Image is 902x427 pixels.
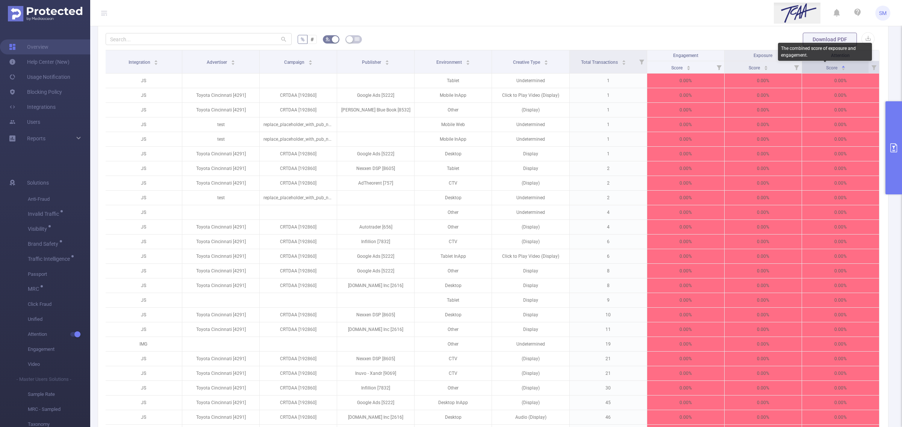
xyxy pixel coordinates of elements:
p: [DOMAIN_NAME] Inc [2616] [337,322,414,337]
div: Sort [231,59,235,63]
p: AdTheorent [757] [337,176,414,190]
i: icon: caret-down [622,62,626,64]
i: icon: caret-down [544,62,548,64]
p: 0.00 % [802,103,879,117]
i: icon: caret-up [308,59,312,61]
input: Search... [106,33,292,45]
div: Sort [385,59,389,63]
p: JS [105,410,182,424]
p: 0.00 % [802,132,879,146]
img: Protected Media [8,6,82,21]
p: 0.00 % [647,117,724,132]
i: Filter menu [636,50,647,73]
p: 0.00 % [802,293,879,307]
p: Google Ads [5222] [337,395,414,410]
p: IMG [105,337,182,351]
p: JS [105,103,182,117]
p: 0.00 % [802,337,879,351]
p: JS [105,264,182,278]
p: CRTDAA [192860] [260,352,337,366]
span: Environment [436,60,463,65]
p: 0.00 % [647,264,724,278]
p: Nexxen DSP [8605] [337,308,414,322]
p: JS [105,308,182,322]
p: (Display) [492,103,569,117]
p: 0.00 % [725,176,802,190]
span: # [310,36,314,42]
span: Sample Rate [28,387,90,402]
p: Tablet [415,161,492,176]
span: Solutions [27,175,49,190]
i: icon: caret-down [466,62,470,64]
p: 1 [570,117,647,132]
p: 0.00 % [802,381,879,395]
a: Blocking Policy [9,84,62,99]
div: Sort [841,65,846,69]
p: 0.00 % [802,147,879,161]
p: 0.00 % [725,147,802,161]
span: Exposure [754,53,772,58]
p: Display [492,322,569,337]
span: Creative Type [513,60,541,65]
span: Invalid Traffic [28,211,62,217]
i: icon: caret-up [385,59,389,61]
p: Undetermined [492,205,569,220]
p: Toyota Cincinnati [4291] [182,381,259,395]
i: icon: caret-down [308,62,312,64]
span: Integration [129,60,151,65]
p: 30 [570,381,647,395]
p: 21 [570,352,647,366]
div: Sort [466,59,470,63]
p: Click to Play Video (Display) [492,249,569,263]
p: replace_placeholder_with_pub_name [260,191,337,205]
p: Mobile InApp [415,88,492,102]
p: CRTDAA [192860] [260,278,337,293]
p: 0.00 % [725,205,802,220]
p: (Display) [492,235,569,249]
p: 0.00 % [647,88,724,102]
div: Sort [544,59,548,63]
span: Engagement [28,342,90,357]
p: 0.00 % [725,366,802,380]
p: Google Ads [5222] [337,88,414,102]
p: Undetermined [492,191,569,205]
p: JS [105,191,182,205]
p: 0.00 % [647,147,724,161]
p: 0.00 % [647,220,724,234]
p: JS [105,352,182,366]
p: 10 [570,308,647,322]
i: icon: caret-down [686,67,690,69]
i: icon: caret-down [841,67,845,69]
p: 0.00 % [725,395,802,410]
p: Autotrader [656] [337,220,414,234]
p: 0.00 % [725,74,802,88]
p: [DOMAIN_NAME] Inc [2616] [337,278,414,293]
p: 0.00 % [725,278,802,293]
i: icon: table [355,37,359,41]
a: Usage Notification [9,69,70,84]
span: % [301,36,304,42]
p: Toyota Cincinnati [4291] [182,147,259,161]
i: Filter menu [791,61,802,73]
span: Video [28,357,90,372]
p: JS [105,74,182,88]
p: JS [105,147,182,161]
p: JS [105,293,182,307]
p: 0.00 % [802,395,879,410]
p: Toyota Cincinnati [4291] [182,264,259,278]
p: Tablet [415,293,492,307]
p: Toyota Cincinnati [4291] [182,278,259,293]
p: 0.00 % [647,161,724,176]
p: Google Ads [5222] [337,249,414,263]
p: 45 [570,395,647,410]
p: CRTDAA [192860] [260,366,337,380]
p: 0.00 % [647,103,724,117]
p: 0.00 % [725,381,802,395]
i: icon: caret-up [154,59,158,61]
p: Other [415,322,492,337]
p: CRTDAA [192860] [260,381,337,395]
i: icon: caret-up [231,59,235,61]
p: Undetermined [492,132,569,146]
p: CRTDAA [192860] [260,161,337,176]
p: 0.00 % [725,132,802,146]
